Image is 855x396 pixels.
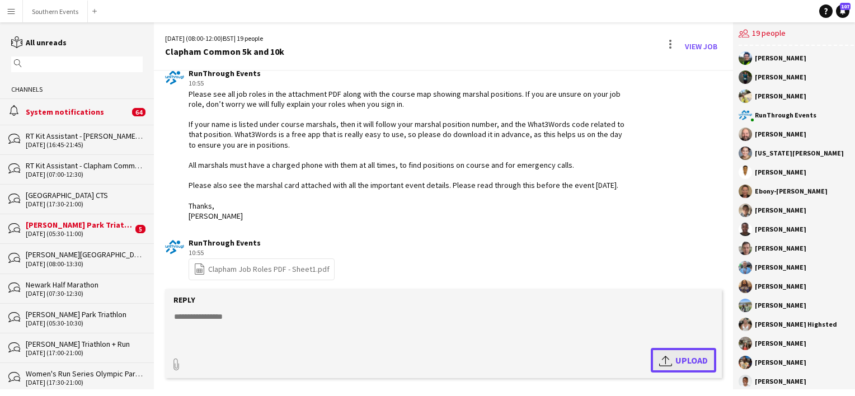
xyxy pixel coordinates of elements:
[26,249,143,260] div: [PERSON_NAME][GEOGRAPHIC_DATA]
[755,264,806,271] div: [PERSON_NAME]
[840,3,851,10] span: 107
[755,74,806,81] div: [PERSON_NAME]
[755,93,806,100] div: [PERSON_NAME]
[132,108,145,116] span: 64
[26,379,143,386] div: [DATE] (17:30-21:00)
[189,238,335,248] div: RunThrough Events
[26,309,143,319] div: [PERSON_NAME] Park Triathlon
[755,283,806,290] div: [PERSON_NAME]
[755,112,816,119] div: RunThrough Events
[26,141,143,149] div: [DATE] (16:45-21:45)
[755,226,806,233] div: [PERSON_NAME]
[755,378,806,385] div: [PERSON_NAME]
[165,34,284,44] div: [DATE] (08:00-12:00) | 19 people
[189,89,628,221] div: Please see all job roles in the attachment PDF along with the course map showing marshal position...
[173,295,195,305] label: Reply
[135,225,145,233] span: 5
[26,280,143,290] div: Newark Half Marathon
[194,263,330,276] a: Clapham Job Roles PDF - Sheet1.pdf
[680,37,722,55] a: View Job
[836,4,849,18] a: 107
[26,131,143,141] div: RT Kit Assistant - [PERSON_NAME] 5K & 10K
[755,302,806,309] div: [PERSON_NAME]
[189,248,335,258] div: 10:55
[651,348,716,373] button: Upload
[755,359,806,366] div: [PERSON_NAME]
[189,78,628,88] div: 10:55
[755,245,806,252] div: [PERSON_NAME]
[26,319,143,327] div: [DATE] (05:30-10:30)
[26,339,143,349] div: [PERSON_NAME] Triathlon + Run
[755,131,806,138] div: [PERSON_NAME]
[755,150,844,157] div: [US_STATE][PERSON_NAME]
[26,220,133,230] div: [PERSON_NAME] Park Triathlon
[26,260,143,268] div: [DATE] (08:00-13:30)
[26,200,143,208] div: [DATE] (17:30-21:00)
[165,46,284,56] div: Clapham Common 5k and 10k
[755,321,837,328] div: [PERSON_NAME] Highsted
[26,107,129,117] div: System notifications
[755,55,806,62] div: [PERSON_NAME]
[26,349,143,357] div: [DATE] (17:00-21:00)
[755,340,806,347] div: [PERSON_NAME]
[26,369,143,379] div: Women's Run Series Olympic Park 5k and 10k
[755,188,828,195] div: Ebony-[PERSON_NAME]
[659,353,708,367] span: Upload
[223,34,234,43] span: BST
[755,169,806,176] div: [PERSON_NAME]
[26,230,133,238] div: [DATE] (05:30-11:00)
[26,171,143,178] div: [DATE] (07:00-12:30)
[189,68,628,78] div: RunThrough Events
[755,207,806,214] div: [PERSON_NAME]
[26,290,143,298] div: [DATE] (07:30-12:30)
[739,22,854,46] div: 19 people
[26,161,143,171] div: RT Kit Assistant - Clapham Common 5k and 10k
[11,37,67,48] a: All unreads
[23,1,88,22] button: Southern Events
[26,190,143,200] div: [GEOGRAPHIC_DATA] CTS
